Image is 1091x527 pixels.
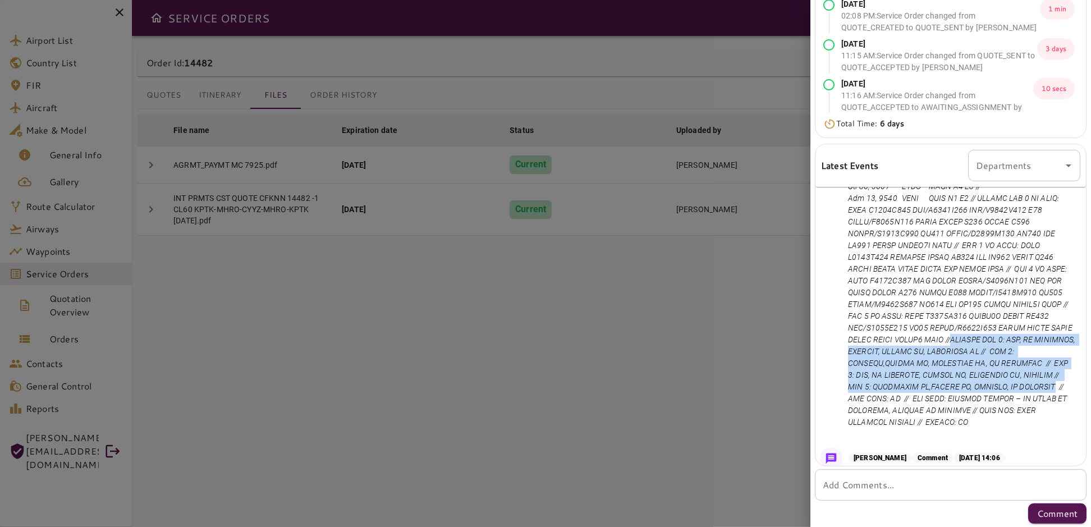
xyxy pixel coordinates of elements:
p: 10 secs [1033,78,1075,99]
p: LO: 39474 // Ips 61, 3194 DOLO SITA C7 A2 // Eli 92, 7073 SEDD EIUS T6 I8 // Utl 86, 3667 ETDO MA... [848,157,1076,428]
h6: Latest Events [821,158,878,173]
p: [PERSON_NAME] [848,453,912,463]
b: 6 days [880,118,904,129]
p: [DATE] [841,78,1033,90]
p: [DATE] 14:06 [954,453,1006,463]
p: 11:16 AM : Service Order changed from QUOTE_ACCEPTED to AWAITING_ASSIGNMENT by [PERSON_NAME] [841,90,1033,125]
p: 11:15 AM : Service Order changed from QUOTE_SENT to QUOTE_ACCEPTED by [PERSON_NAME] [841,50,1037,74]
p: Comment [912,453,954,463]
img: Message Icon [823,451,839,466]
button: Comment [1028,503,1087,524]
button: Open [1061,158,1076,173]
p: [DATE] [841,38,1037,50]
img: Timer Icon [823,118,836,130]
p: Comment [1037,507,1078,520]
p: 02:08 PM : Service Order changed from QUOTE_CREATED to QUOTE_SENT by [PERSON_NAME] [841,10,1040,34]
p: 3 days [1037,38,1075,59]
p: Total Time: [836,118,904,130]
